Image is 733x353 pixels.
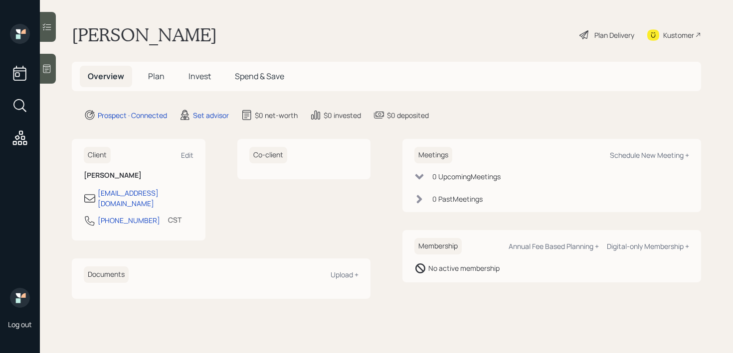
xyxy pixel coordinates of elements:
img: retirable_logo.png [10,288,30,308]
span: Overview [88,71,124,82]
h6: Membership [414,238,462,254]
div: Plan Delivery [594,30,634,40]
div: CST [168,215,182,225]
h6: Co-client [249,147,287,163]
h6: Meetings [414,147,452,163]
div: $0 deposited [387,110,429,120]
span: Invest [188,71,211,82]
div: $0 net-worth [255,110,298,120]
div: $0 invested [324,110,361,120]
div: Set advisor [193,110,229,120]
h6: Documents [84,266,129,283]
h6: Client [84,147,111,163]
div: 0 Upcoming Meeting s [432,171,501,182]
div: Prospect · Connected [98,110,167,120]
div: Schedule New Meeting + [610,150,689,160]
div: Digital-only Membership + [607,241,689,251]
div: Edit [181,150,193,160]
span: Spend & Save [235,71,284,82]
span: Plan [148,71,165,82]
h6: [PERSON_NAME] [84,171,193,180]
div: Annual Fee Based Planning + [509,241,599,251]
div: Kustomer [663,30,694,40]
div: [EMAIL_ADDRESS][DOMAIN_NAME] [98,188,193,209]
div: Log out [8,320,32,329]
div: [PHONE_NUMBER] [98,215,160,226]
div: Upload + [331,270,359,279]
div: No active membership [428,263,500,273]
h1: [PERSON_NAME] [72,24,217,46]
div: 0 Past Meeting s [432,194,483,204]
